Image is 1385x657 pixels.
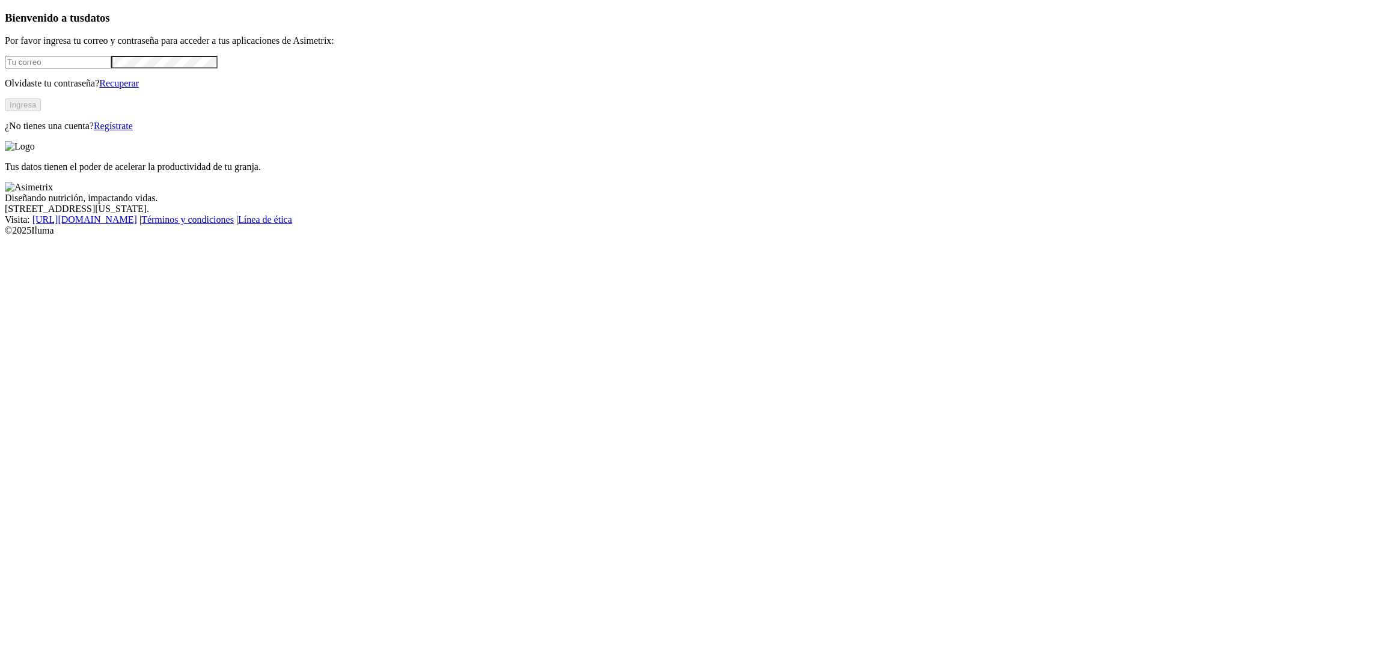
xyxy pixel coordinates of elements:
[5,98,41,111] button: Ingresa
[5,214,1380,225] div: Visita : | |
[5,121,1380,132] p: ¿No tienes una cuenta?
[94,121,133,131] a: Regístrate
[5,162,1380,172] p: Tus datos tienen el poder de acelerar la productividad de tu granja.
[84,11,110,24] span: datos
[5,182,53,193] img: Asimetrix
[5,204,1380,214] div: [STREET_ADDRESS][US_STATE].
[5,56,111,68] input: Tu correo
[141,214,234,225] a: Términos y condiciones
[5,78,1380,89] p: Olvidaste tu contraseña?
[5,35,1380,46] p: Por favor ingresa tu correo y contraseña para acceder a tus aplicaciones de Asimetrix:
[32,214,137,225] a: [URL][DOMAIN_NAME]
[5,225,1380,236] div: © 2025 Iluma
[5,11,1380,25] h3: Bienvenido a tus
[238,214,292,225] a: Línea de ética
[5,193,1380,204] div: Diseñando nutrición, impactando vidas.
[99,78,139,88] a: Recuperar
[5,141,35,152] img: Logo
